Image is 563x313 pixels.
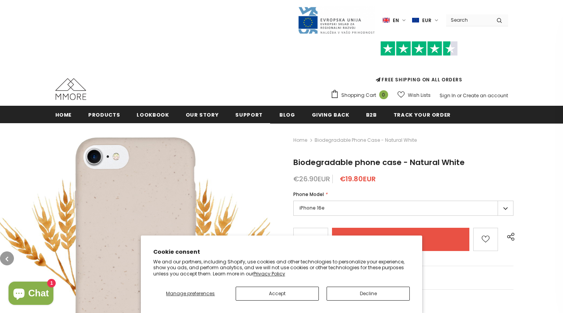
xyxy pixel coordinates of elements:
[330,45,508,83] span: FREE SHIPPING ON ALL ORDERS
[330,56,508,76] iframe: Customer reviews powered by Trustpilot
[457,92,462,99] span: or
[186,111,219,119] span: Our Story
[293,157,465,168] span: Biodegradable phone case - Natural White
[137,106,169,123] a: Lookbook
[88,111,120,119] span: Products
[293,191,324,198] span: Phone Model
[153,287,228,301] button: Manage preferences
[55,106,72,123] a: Home
[379,90,388,99] span: 0
[394,111,451,119] span: Track your order
[446,14,491,26] input: Search Site
[312,106,349,123] a: Giving back
[332,228,469,251] input: Add to cart
[153,259,410,277] p: We and our partners, including Shopify, use cookies and other technologies to personalize your ex...
[293,136,307,145] a: Home
[327,287,410,301] button: Decline
[397,88,431,102] a: Wish Lists
[293,201,513,216] label: iPhone 16e
[137,111,169,119] span: Lookbook
[298,6,375,34] img: Javni Razpis
[340,174,376,184] span: €19.80EUR
[55,78,86,100] img: MMORE Cases
[312,111,349,119] span: Giving back
[166,290,215,297] span: Manage preferences
[366,106,377,123] a: B2B
[6,282,56,307] inbox-online-store-chat: Shopify online store chat
[440,92,456,99] a: Sign In
[88,106,120,123] a: Products
[315,136,417,145] span: Biodegradable phone case - Natural White
[383,17,390,24] img: i-lang-1.png
[279,106,295,123] a: Blog
[422,17,431,24] span: EUR
[380,41,458,56] img: Trust Pilot Stars
[279,111,295,119] span: Blog
[236,287,319,301] button: Accept
[153,248,410,256] h2: Cookie consent
[366,111,377,119] span: B2B
[186,106,219,123] a: Our Story
[341,91,376,99] span: Shopping Cart
[55,111,72,119] span: Home
[293,174,330,184] span: €26.90EUR
[235,111,263,119] span: support
[394,106,451,123] a: Track your order
[408,91,431,99] span: Wish Lists
[393,17,399,24] span: en
[235,106,263,123] a: support
[253,270,285,277] a: Privacy Policy
[463,92,508,99] a: Create an account
[298,17,375,23] a: Javni Razpis
[330,89,392,101] a: Shopping Cart 0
